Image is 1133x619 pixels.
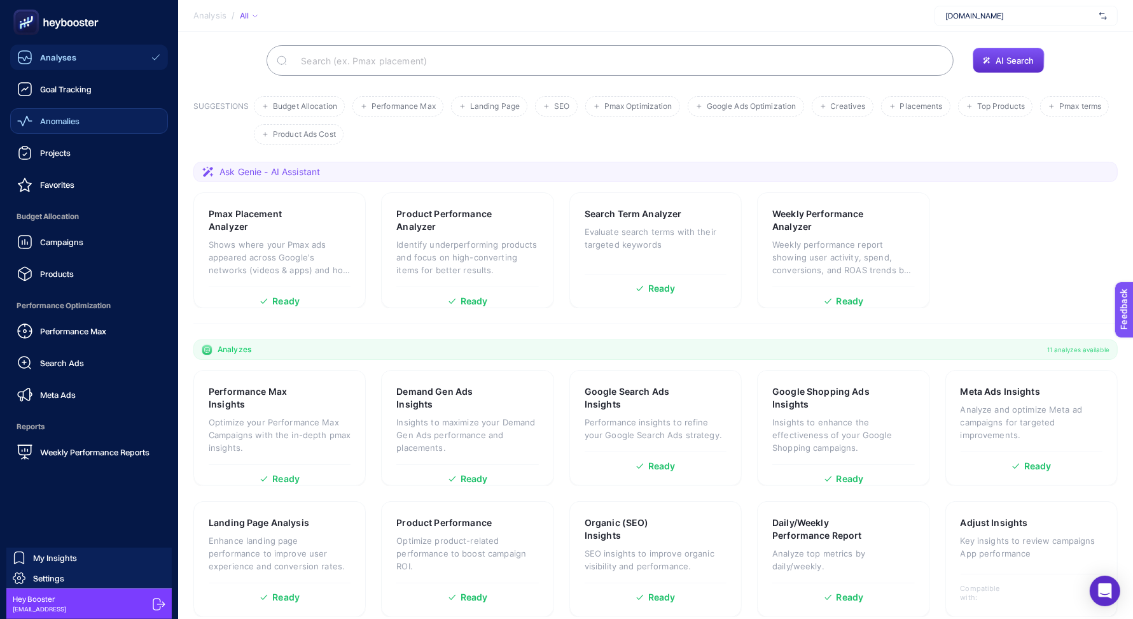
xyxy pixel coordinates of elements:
[272,297,300,306] span: Ready
[837,474,864,483] span: Ready
[240,11,258,21] div: All
[961,534,1102,560] p: Key insights to review campaigns App performance
[33,553,77,563] span: My Insights
[273,130,336,139] span: Product Ads Cost
[996,55,1034,66] span: AI Search
[461,593,488,602] span: Ready
[772,208,876,233] h3: Weekly Performance Analyzer
[209,238,351,276] p: Shows where your Pmax ads appeared across Google's networks (videos & apps) and how each placemen...
[272,593,300,602] span: Ready
[757,501,929,617] a: Daily/Weekly Performance ReportAnalyze top metrics by daily/weekly.Ready
[193,192,366,308] a: Pmax Placement AnalyzerShows where your Pmax ads appeared across Google's networks (videos & apps...
[569,501,742,617] a: Organic (SEO) InsightsSEO insights to improve organic visibility and performance.Ready
[6,548,172,568] a: My Insights
[272,474,300,483] span: Ready
[772,547,914,573] p: Analyze top metrics by daily/weekly.
[209,385,311,411] h3: Performance Max Insights
[10,229,168,255] a: Campaigns
[40,269,74,279] span: Products
[585,416,726,441] p: Performance insights to refine your Google Search Ads strategy.
[193,11,226,21] span: Analysis
[40,358,84,368] span: Search Ads
[554,102,569,111] span: SEO
[961,403,1102,441] p: Analyze and optimize Meta ad campaigns for targeted improvements.
[461,474,488,483] span: Ready
[837,593,864,602] span: Ready
[10,204,168,229] span: Budget Allocation
[648,462,676,471] span: Ready
[13,594,66,604] span: Hey Booster
[772,516,877,542] h3: Daily/Weekly Performance Report
[232,10,235,20] span: /
[585,208,682,220] h3: Search Term Analyzer
[381,370,553,486] a: Demand Gen Ads InsightsInsights to maximize your Demand Gen Ads performance and placements.Ready
[209,208,311,233] h3: Pmax Placement Analyzer
[209,416,351,454] p: Optimize your Performance Max Campaigns with the in-depth pmax insights.
[648,284,676,293] span: Ready
[193,501,366,617] a: Landing Page AnalysisEnhance landing page performance to improve user experience and conversion r...
[209,534,351,573] p: Enhance landing page performance to improve user experience and conversion rates.
[193,101,249,145] h3: SUGGESTIONS
[396,416,538,454] p: Insights to maximize your Demand Gen Ads performance and placements.
[585,547,726,573] p: SEO insights to improve organic visibility and performance.
[772,385,876,411] h3: Google Shopping Ads Insights
[40,447,149,457] span: Weekly Performance Reports
[209,516,309,529] h3: Landing Page Analysis
[10,318,168,344] a: Performance Max
[772,416,914,454] p: Insights to enhance the effectiveness of your Google Shopping campaigns.
[831,102,866,111] span: Creatives
[945,501,1118,617] a: Adjust InsightsKey insights to review campaigns App performanceCompatible with:
[837,297,864,306] span: Ready
[372,102,436,111] span: Performance Max
[10,382,168,408] a: Meta Ads
[945,370,1118,486] a: Meta Ads InsightsAnalyze and optimize Meta ad campaigns for targeted improvements.Ready
[10,293,168,318] span: Performance Optimization
[10,76,168,102] a: Goal Tracking
[381,501,553,617] a: Product PerformanceOptimize product-related performance to boost campaign ROI.Ready
[396,516,492,529] h3: Product Performance
[945,11,1094,21] span: [DOMAIN_NAME]
[707,102,796,111] span: Google Ads Optimization
[470,102,520,111] span: Landing Page
[961,584,1018,602] span: Compatible with:
[10,140,168,166] a: Projects
[1024,462,1052,471] span: Ready
[10,261,168,287] a: Products
[461,297,488,306] span: Ready
[40,326,106,336] span: Performance Max
[6,568,172,588] a: Settings
[396,208,500,233] h3: Product Performance Analyzer
[219,166,320,178] span: Ask Genie - AI Assistant
[218,345,251,355] span: Analyzes
[757,370,929,486] a: Google Shopping Ads InsightsInsights to enhance the effectiveness of your Google Shopping campaig...
[40,237,83,247] span: Campaigns
[10,350,168,376] a: Search Ads
[10,45,168,70] a: Analyses
[757,192,929,308] a: Weekly Performance AnalyzerWeekly performance report showing user activity, spend, conversions, a...
[961,385,1040,398] h3: Meta Ads Insights
[10,108,168,134] a: Anomalies
[10,172,168,197] a: Favorites
[13,604,66,614] span: [EMAIL_ADDRESS]
[1090,576,1120,606] div: Open Intercom Messenger
[396,385,499,411] h3: Demand Gen Ads Insights
[10,414,168,439] span: Reports
[604,102,672,111] span: Pmax Optimization
[10,439,168,465] a: Weekly Performance Reports
[973,48,1044,73] button: AI Search
[273,102,337,111] span: Budget Allocation
[1059,102,1101,111] span: Pmax terms
[40,390,76,400] span: Meta Ads
[585,225,726,251] p: Evaluate search terms with their targeted keywords
[40,84,92,94] span: Goal Tracking
[977,102,1025,111] span: Top Products
[291,43,943,78] input: Search
[772,238,914,276] p: Weekly performance report showing user activity, spend, conversions, and ROAS trends by week.
[193,370,366,486] a: Performance Max InsightsOptimize your Performance Max Campaigns with the in-depth pmax insights.R...
[396,238,538,276] p: Identify underperforming products and focus on high-converting items for better results.
[381,192,553,308] a: Product Performance AnalyzerIdentify underperforming products and focus on high-converting items ...
[569,192,742,308] a: Search Term AnalyzerEvaluate search terms with their targeted keywordsReady
[40,52,76,62] span: Analyses
[40,116,80,126] span: Anomalies
[585,385,688,411] h3: Google Search Ads Insights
